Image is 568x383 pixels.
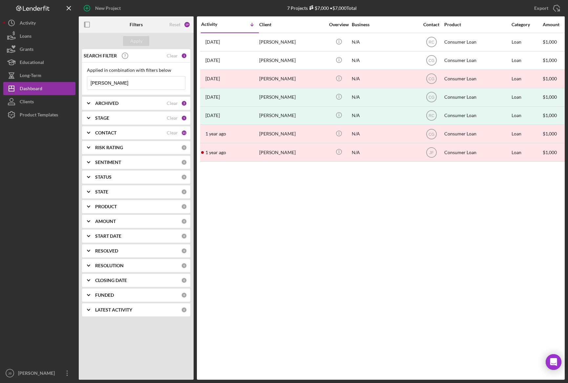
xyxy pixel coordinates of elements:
[181,204,187,210] div: 0
[352,70,417,88] div: N/A
[181,233,187,239] div: 0
[205,150,226,155] time: 2024-07-12 14:08
[543,70,567,88] div: $1,000
[130,22,143,27] b: Filters
[184,21,190,28] div: 19
[543,89,567,106] div: $1,000
[429,58,434,63] text: CG
[352,125,417,143] div: N/A
[3,69,75,82] button: Long-Term
[20,30,32,44] div: Loans
[95,2,121,15] div: New Project
[87,68,185,73] div: Applied in combination with filters below
[534,2,548,15] div: Export
[181,189,187,195] div: 0
[205,39,220,45] time: 2025-09-08 16:57
[429,150,433,155] text: JF
[3,16,75,30] button: Activity
[95,145,123,150] b: RISK RATING
[259,107,325,124] div: [PERSON_NAME]
[444,144,510,161] div: Consumer Loan
[512,125,542,143] div: Loan
[259,33,325,51] div: [PERSON_NAME]
[16,367,59,381] div: [PERSON_NAME]
[95,115,109,121] b: STAGE
[444,89,510,106] div: Consumer Loan
[3,367,75,380] button: JB[PERSON_NAME]
[543,22,567,27] div: Amount
[20,108,58,123] div: Product Templates
[543,33,567,51] div: $1,000
[181,292,187,298] div: 0
[352,89,417,106] div: N/A
[20,16,36,31] div: Activity
[205,76,220,81] time: 2024-12-13 13:14
[444,22,510,27] div: Product
[444,52,510,69] div: Consumer Loan
[95,130,116,135] b: CONTACT
[352,52,417,69] div: N/A
[326,22,351,27] div: Overview
[181,277,187,283] div: 0
[20,69,41,84] div: Long-Term
[308,5,329,11] div: $7,000
[181,218,187,224] div: 0
[287,5,357,11] div: 7 Projects • $7,000 Total
[123,36,149,46] button: Apply
[3,43,75,56] button: Grants
[528,2,565,15] button: Export
[259,125,325,143] div: [PERSON_NAME]
[259,22,325,27] div: Client
[419,22,444,27] div: Contact
[95,101,118,106] b: ARCHIVED
[95,233,121,239] b: START DATE
[181,115,187,121] div: 5
[3,30,75,43] button: Loans
[444,70,510,88] div: Consumer Loan
[167,53,178,58] div: Clear
[3,82,75,95] button: Dashboard
[3,108,75,121] button: Product Templates
[181,100,187,106] div: 2
[167,130,178,135] div: Clear
[512,33,542,51] div: Loan
[20,56,44,71] div: Educational
[130,36,142,46] div: Apply
[95,204,117,209] b: PRODUCT
[205,113,220,118] time: 2024-09-12 13:51
[205,58,220,63] time: 2025-05-23 15:58
[181,145,187,151] div: 0
[444,125,510,143] div: Consumer Loan
[95,219,116,224] b: AMOUNT
[543,144,567,161] div: $1,000
[201,22,230,27] div: Activity
[512,70,542,88] div: Loan
[512,89,542,106] div: Loan
[95,174,112,180] b: STATUS
[95,307,132,312] b: LATEST ACTIVITY
[259,52,325,69] div: [PERSON_NAME]
[3,56,75,69] button: Educational
[84,53,117,58] b: SEARCH FILTER
[259,70,325,88] div: [PERSON_NAME]
[205,94,220,100] time: 2024-10-15 03:37
[95,160,121,165] b: SENTIMENT
[167,115,178,121] div: Clear
[95,189,108,194] b: STATE
[20,43,33,57] div: Grants
[429,40,434,45] text: RC
[181,263,187,269] div: 0
[543,107,567,124] div: $1,000
[512,52,542,69] div: Loan
[512,22,542,27] div: Category
[546,354,561,370] div: Open Intercom Messenger
[259,144,325,161] div: [PERSON_NAME]
[429,77,434,81] text: CG
[167,101,178,106] div: Clear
